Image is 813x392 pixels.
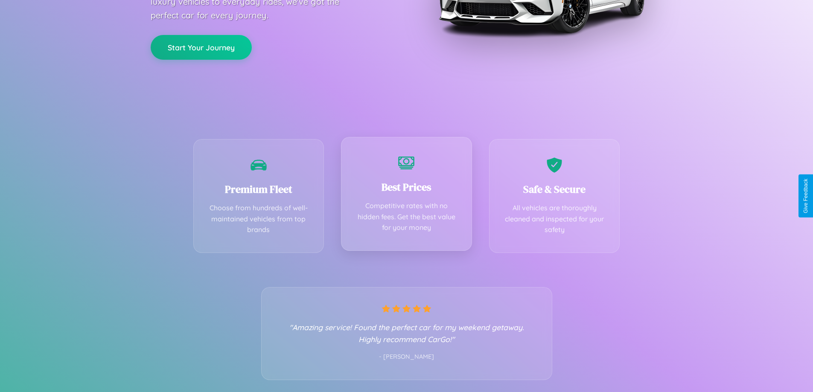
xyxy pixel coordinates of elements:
h3: Safe & Secure [502,182,607,196]
p: Choose from hundreds of well-maintained vehicles from top brands [207,203,311,235]
div: Give Feedback [803,179,809,213]
p: All vehicles are thoroughly cleaned and inspected for your safety [502,203,607,235]
h3: Premium Fleet [207,182,311,196]
p: Competitive rates with no hidden fees. Get the best value for your money [354,200,459,233]
p: - [PERSON_NAME] [279,351,535,363]
h3: Best Prices [354,180,459,194]
p: "Amazing service! Found the perfect car for my weekend getaway. Highly recommend CarGo!" [279,321,535,345]
button: Start Your Journey [151,35,252,60]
